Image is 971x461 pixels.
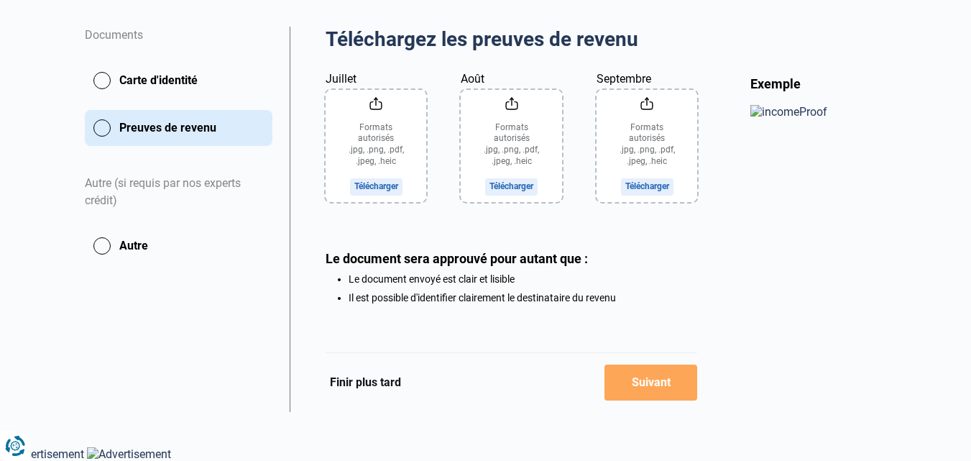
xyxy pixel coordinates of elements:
img: Advertisement [87,447,171,461]
div: Documents [85,27,272,63]
div: Exemple [750,76,887,92]
button: Autre [85,228,272,264]
h2: Téléchargez les preuves de revenu [326,27,698,53]
div: Le document sera approuvé pour autant que : [326,251,698,266]
label: Septembre [597,70,651,88]
button: Preuves de revenu [85,110,272,146]
li: Le document envoyé est clair et lisible [349,273,698,285]
label: Juillet [326,70,356,88]
button: Suivant [604,365,697,401]
div: Autre (si requis par nos experts crédit) [85,158,272,228]
img: incomeProof [750,105,827,119]
li: Il est possible d'identifier clairement le destinataire du revenu [349,292,698,303]
label: Août [461,70,484,88]
button: Finir plus tard [326,373,405,392]
button: Carte d'identité [85,63,272,99]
